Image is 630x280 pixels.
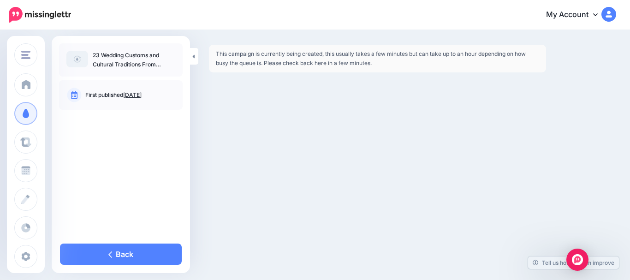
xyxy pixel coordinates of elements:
[528,256,619,269] a: Tell us how we can improve
[209,45,546,72] div: This campaign is currently being created, this usually takes a few minutes but can take up to an ...
[93,51,175,69] p: 23 Wedding Customs and Cultural Traditions From Around The World
[537,4,616,26] a: My Account
[85,91,175,99] p: First published
[66,51,88,67] img: article-default-image-icon.png
[9,7,71,23] img: Missinglettr
[123,91,142,98] a: [DATE]
[21,51,30,59] img: menu.png
[566,249,588,271] div: Open Intercom Messenger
